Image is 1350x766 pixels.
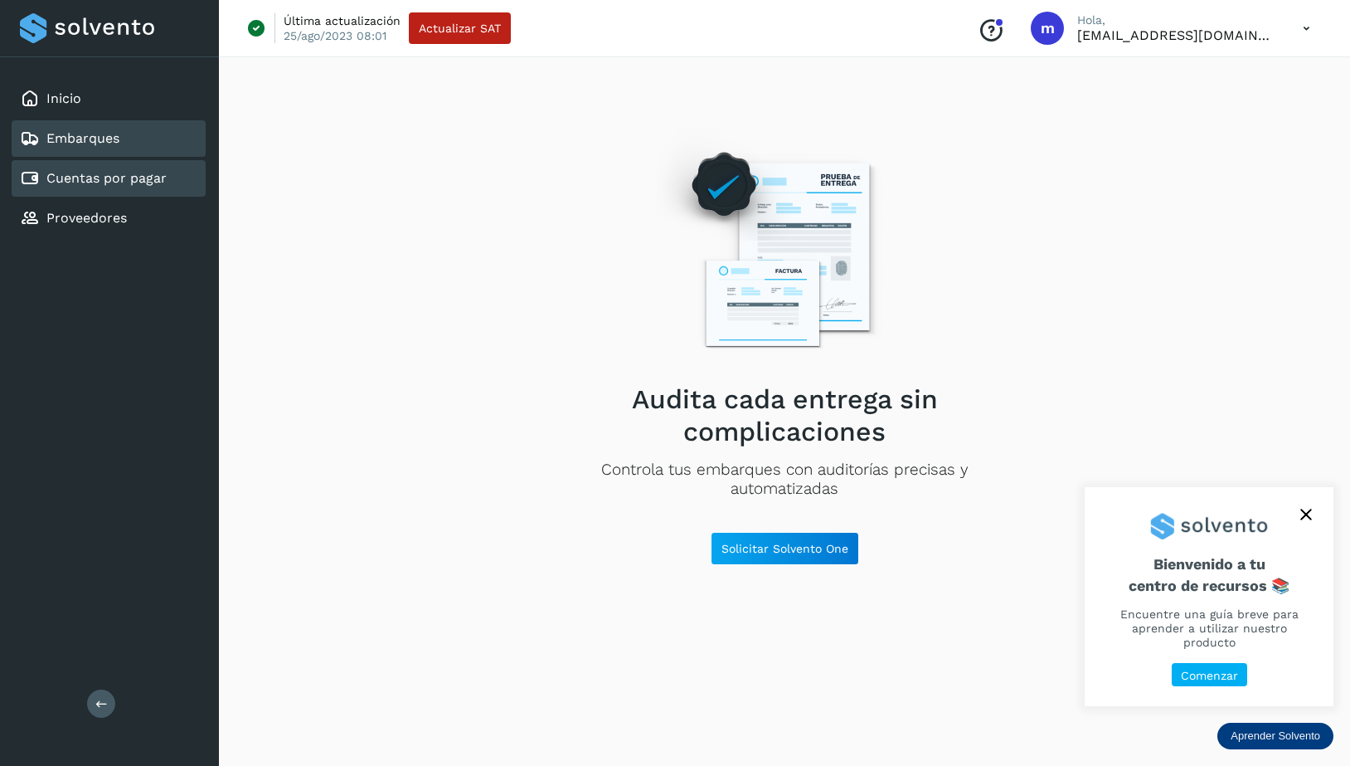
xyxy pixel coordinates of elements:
span: Solicitar Solvento One [721,543,848,554]
a: Proveedores [46,210,127,226]
p: Hola, [1077,13,1276,27]
p: Controla tus embarques con auditorías precisas y automatizadas [548,461,1021,499]
div: Embarques [12,120,206,157]
a: Inicio [46,90,81,106]
div: Cuentas por pagar [12,160,206,197]
span: Actualizar SAT [419,22,501,34]
p: Comenzar [1181,669,1238,683]
span: Bienvenido a tu [1105,555,1314,594]
p: 25/ago/2023 08:01 [284,28,386,43]
button: Comenzar [1172,663,1247,687]
a: Embarques [46,130,119,146]
p: macosta@avetransportes.com [1077,27,1276,43]
div: Proveedores [12,200,206,237]
img: Empty state image [641,127,928,370]
p: Encuentre una guía breve para aprender a utilizar nuestro producto [1105,607,1314,649]
div: Aprender Solvento [1085,487,1333,706]
p: Aprender Solvento [1231,729,1320,743]
div: Aprender Solvento [1217,723,1333,749]
h2: Audita cada entrega sin complicaciones [548,383,1021,447]
button: close, [1294,502,1318,527]
button: Solicitar Solvento One [711,532,859,565]
div: Inicio [12,81,206,117]
p: Última actualización [284,13,401,28]
p: centro de recursos 📚 [1105,577,1314,595]
button: Actualizar SAT [409,12,511,44]
a: Cuentas por pagar [46,170,167,186]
